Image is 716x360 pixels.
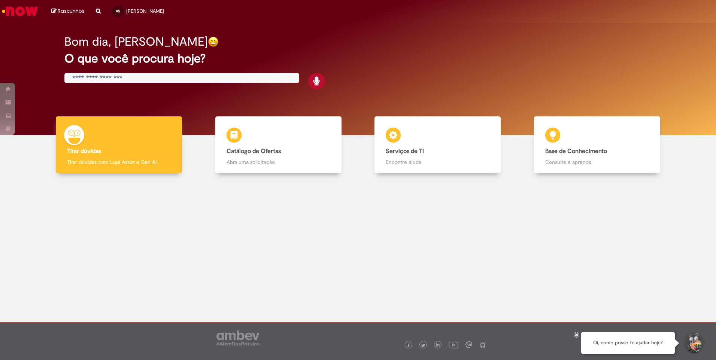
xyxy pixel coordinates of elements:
[545,158,649,166] p: Consulte e aprenda
[58,7,85,15] span: Rascunhos
[227,158,330,166] p: Abra uma solicitação
[67,147,101,155] b: Tirar dúvidas
[386,158,489,166] p: Encontre ajuda
[216,330,260,345] img: logo_footer_ambev_rotulo_gray.png
[436,343,440,348] img: logo_footer_linkedin.png
[386,147,424,155] b: Serviços de TI
[227,147,281,155] b: Catálogo de Ofertas
[407,344,410,347] img: logo_footer_facebook.png
[64,52,652,65] h2: O que você procura hoje?
[479,341,486,348] img: logo_footer_naosei.png
[51,8,85,15] a: Rascunhos
[682,332,705,354] button: Iniciar Conversa de Suporte
[545,147,607,155] b: Base de Conhecimento
[358,116,518,174] a: Serviços de TI Encontre ajuda
[518,116,677,174] a: Base de Conhecimento Consulte e aprenda
[67,158,171,166] p: Tirar dúvidas com Lupi Assist e Gen Ai
[116,9,120,13] span: AS
[421,344,425,347] img: logo_footer_twitter.png
[1,4,39,19] img: ServiceNow
[449,340,458,350] img: logo_footer_youtube.png
[126,8,164,14] span: [PERSON_NAME]
[581,332,675,354] div: Oi, como posso te ajudar hoje?
[465,341,472,348] img: logo_footer_workplace.png
[39,116,199,174] a: Tirar dúvidas Tirar dúvidas com Lupi Assist e Gen Ai
[208,36,219,47] img: happy-face.png
[64,35,208,48] h2: Bom dia, [PERSON_NAME]
[199,116,358,174] a: Catálogo de Ofertas Abra uma solicitação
